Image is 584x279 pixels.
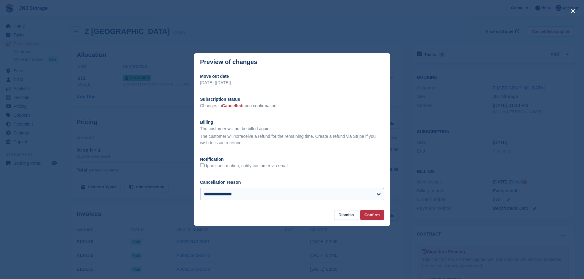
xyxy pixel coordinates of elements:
[200,96,384,103] h2: Subscription status
[200,156,384,163] h2: Notification
[200,119,384,126] h2: Billing
[200,73,384,80] h2: Move out date
[200,126,384,132] p: The customer will not be billed again.
[200,80,384,86] p: [DATE] ([DATE])
[200,163,290,169] label: Upon confirmation, notify customer via email.
[200,133,384,146] p: The customer will receive a refund for the remaining time. Create a refund via Stripe if you wish...
[200,103,384,109] p: Changes to upon confirmation.
[568,6,578,16] button: close
[334,210,358,220] button: Dismiss
[200,180,241,185] label: Cancellation reason
[222,103,242,108] span: Cancelled
[360,210,384,220] button: Confirm
[200,58,258,66] p: Preview of changes
[233,134,239,139] em: not
[200,163,204,167] input: Upon confirmation, notify customer via email.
